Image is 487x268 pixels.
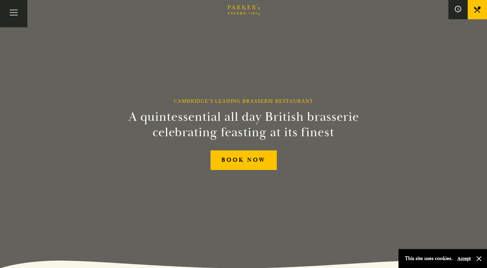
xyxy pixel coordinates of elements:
h2: A quintessential all day British brasserie celebrating feasting at its finest [97,109,390,140]
button: Close and accept [476,255,482,262]
a: BOOK NOW [211,150,277,170]
p: This site uses cookies. [405,254,453,263]
button: Accept [457,255,471,262]
h1: Cambridge’s Leading Brasserie Restaurant [174,98,313,104]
